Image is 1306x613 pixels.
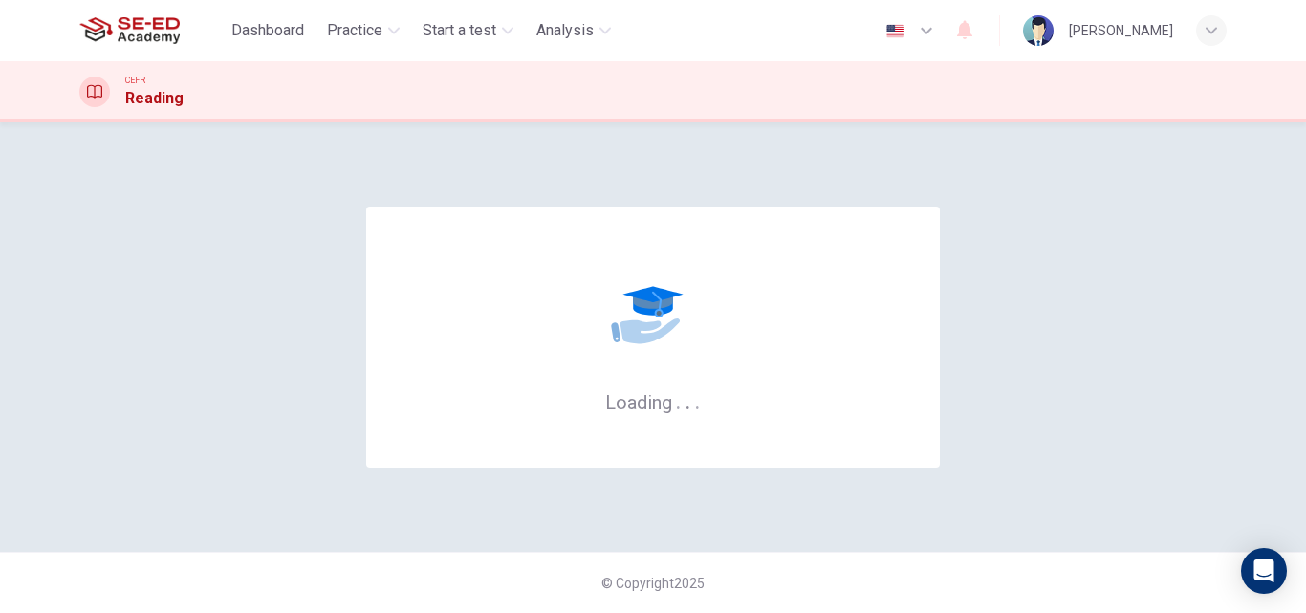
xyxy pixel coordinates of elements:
[415,13,521,48] button: Start a test
[327,19,382,42] span: Practice
[224,13,312,48] button: Dashboard
[1241,548,1287,594] div: Open Intercom Messenger
[319,13,407,48] button: Practice
[685,384,691,416] h6: .
[125,87,184,110] h1: Reading
[1069,19,1173,42] div: [PERSON_NAME]
[536,19,594,42] span: Analysis
[1023,15,1054,46] img: Profile picture
[675,384,682,416] h6: .
[79,11,180,50] img: SE-ED Academy logo
[79,11,224,50] a: SE-ED Academy logo
[694,384,701,416] h6: .
[231,19,304,42] span: Dashboard
[601,576,705,591] span: © Copyright 2025
[529,13,619,48] button: Analysis
[125,74,145,87] span: CEFR
[423,19,496,42] span: Start a test
[605,389,701,414] h6: Loading
[883,24,907,38] img: en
